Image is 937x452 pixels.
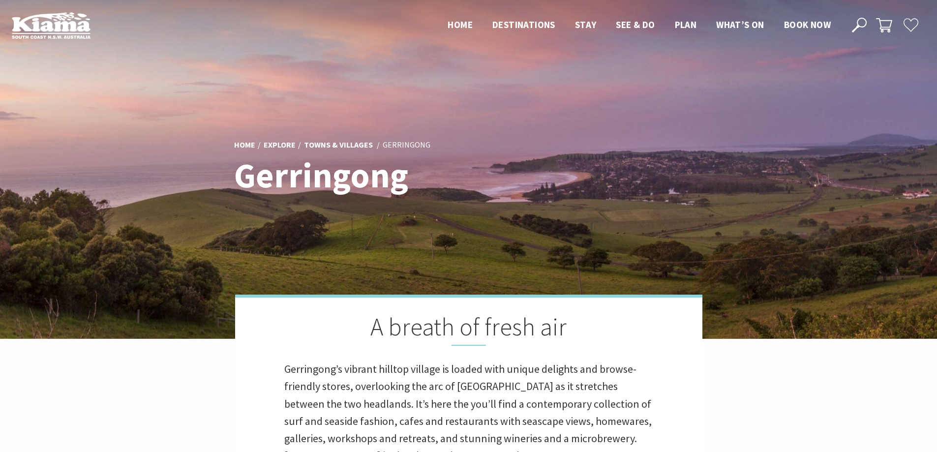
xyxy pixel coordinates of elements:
li: Gerringong [383,139,430,151]
img: Kiama Logo [12,12,91,39]
a: Home [234,140,255,151]
span: What’s On [716,19,764,30]
nav: Main Menu [438,17,841,33]
span: Book now [784,19,831,30]
span: Plan [675,19,697,30]
span: Destinations [492,19,555,30]
h2: A breath of fresh air [284,312,653,346]
h1: Gerringong [234,156,512,194]
span: Home [448,19,473,30]
span: See & Do [616,19,655,30]
a: Explore [264,140,296,151]
span: Stay [575,19,597,30]
a: Towns & Villages [304,140,373,151]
